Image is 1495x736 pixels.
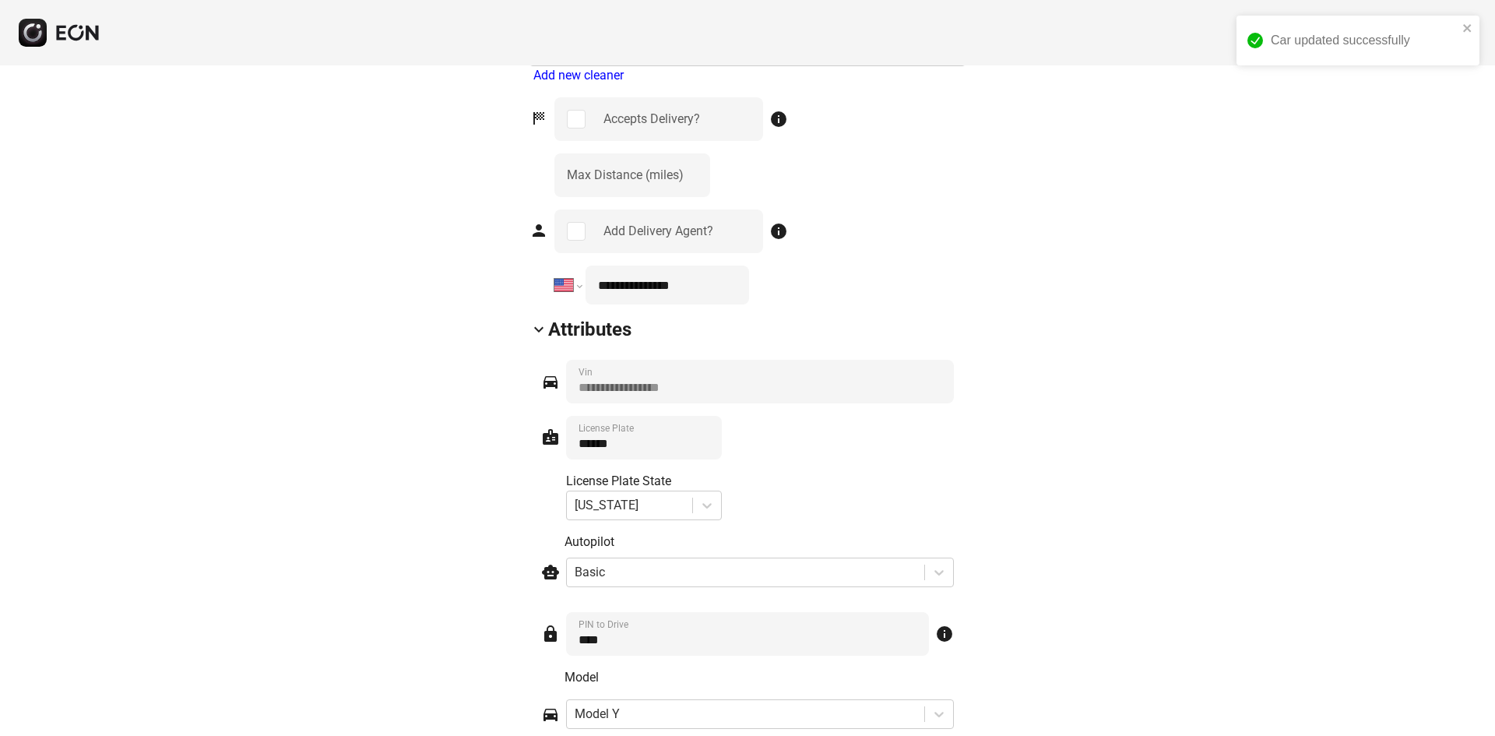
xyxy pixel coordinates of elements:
[541,372,560,391] span: directions_car
[541,625,560,643] span: lock
[603,110,700,129] div: Accepts Delivery?
[541,705,560,724] span: directions_car
[769,222,788,241] span: info
[1462,22,1473,34] button: close
[565,668,954,687] p: Model
[541,428,560,446] span: badge
[579,422,634,435] label: License Plate
[603,222,713,241] div: Add Delivery Agent?
[566,472,722,491] div: License Plate State
[529,320,548,339] span: keyboard_arrow_down
[565,533,954,551] p: Autopilot
[548,317,631,342] h2: Attributes
[529,221,548,240] span: person
[567,166,684,185] label: Max Distance (miles)
[541,563,560,582] span: smart_toy
[1271,31,1458,50] div: Car updated successfully
[533,66,966,85] div: Add new cleaner
[769,110,788,129] span: info
[529,109,548,128] span: sports_score
[579,618,628,631] label: PIN to Drive
[935,625,954,643] span: info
